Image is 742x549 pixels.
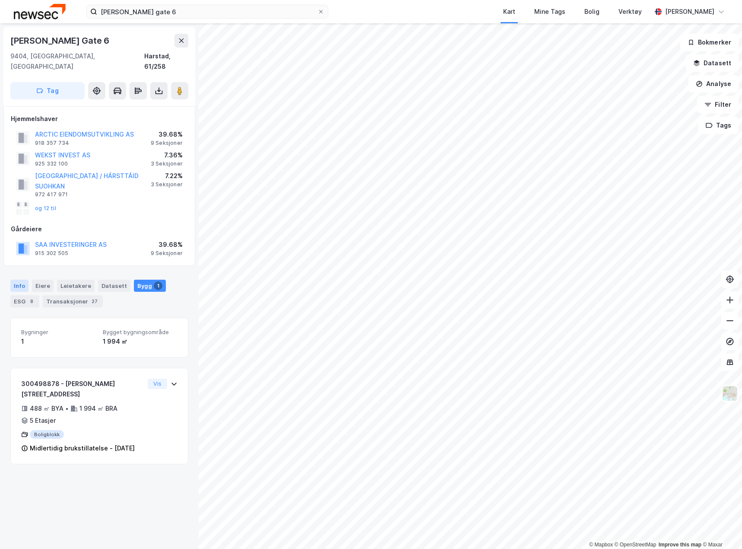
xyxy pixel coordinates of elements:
div: 7.36% [151,150,183,160]
div: 7.22% [151,171,183,181]
div: Mine Tags [534,6,565,17]
div: Verktøy [618,6,642,17]
div: Eiere [32,280,54,292]
div: Bygg [134,280,166,292]
button: Datasett [686,54,739,72]
div: Datasett [98,280,130,292]
a: Improve this map [659,542,701,548]
div: Kart [503,6,515,17]
button: Bokmerker [680,34,739,51]
div: 1 994 ㎡ BRA [79,403,117,414]
div: 972 417 971 [35,191,68,198]
img: newsec-logo.f6e21ccffca1b3a03d2d.png [14,4,66,19]
div: Midlertidig brukstillatelse - [DATE] [30,443,135,453]
button: Vis [148,379,167,389]
div: Gårdeiere [11,224,188,234]
div: 1 994 ㎡ [103,336,178,347]
div: 8 [27,297,36,306]
div: Bolig [584,6,599,17]
div: 1 [154,281,162,290]
button: Tag [10,82,85,99]
div: 488 ㎡ BYA [30,403,63,414]
div: • [65,405,69,412]
div: Transaksjoner [43,295,103,307]
button: Filter [697,96,739,113]
span: Bygninger [21,329,96,336]
img: Z [722,385,738,402]
div: 3 Seksjoner [151,181,183,188]
div: 3 Seksjoner [151,160,183,167]
div: 925 332 100 [35,160,68,167]
div: Info [10,280,29,292]
iframe: Chat Widget [699,508,742,549]
a: OpenStreetMap [615,542,656,548]
div: Harstad, 61/258 [144,51,188,72]
div: 9404, [GEOGRAPHIC_DATA], [GEOGRAPHIC_DATA] [10,51,144,72]
div: [PERSON_NAME] [665,6,714,17]
div: 9 Seksjoner [151,140,183,147]
a: Mapbox [589,542,613,548]
div: 918 357 734 [35,140,69,147]
div: ESG [10,295,39,307]
span: Bygget bygningsområde [103,329,178,336]
div: 9 Seksjoner [151,250,183,257]
div: 27 [90,297,99,306]
div: 300498878 - [PERSON_NAME][STREET_ADDRESS] [21,379,144,399]
button: Tags [698,117,739,134]
div: 5 Etasjer [30,415,56,426]
button: Analyse [688,75,739,93]
div: 1 [21,336,96,347]
div: 39.68% [151,239,183,250]
div: [PERSON_NAME] Gate 6 [10,34,111,48]
div: Leietakere [57,280,95,292]
div: 39.68% [151,129,183,140]
div: 915 302 505 [35,250,68,257]
div: Hjemmelshaver [11,114,188,124]
input: Søk på adresse, matrikkel, gårdeiere, leietakere eller personer [97,5,317,18]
